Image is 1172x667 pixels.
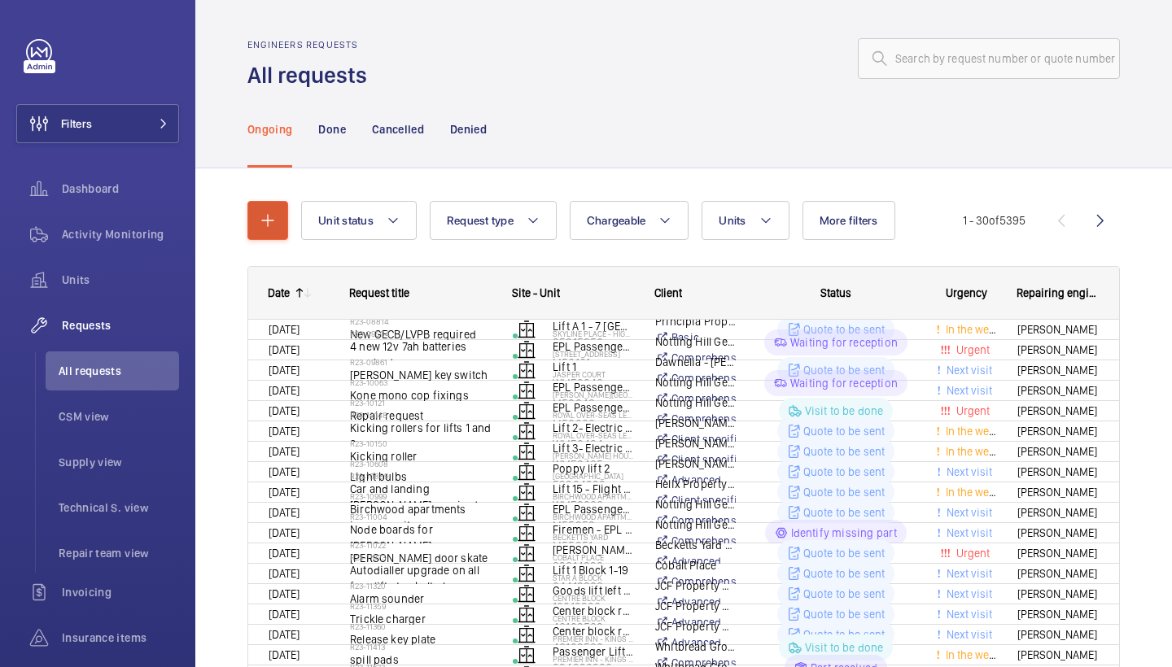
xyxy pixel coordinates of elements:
[349,286,409,299] span: Request title
[553,634,634,643] p: Premier Inn - Kings Cross
[62,272,179,288] span: Units
[942,486,1000,499] span: In the week
[553,410,634,420] p: Royal Over-Seas League
[269,445,300,458] span: [DATE]
[450,121,487,137] p: Denied
[269,343,300,356] span: [DATE]
[553,573,634,582] p: Star A Block
[269,364,300,377] span: [DATE]
[269,526,300,539] span: [DATE]
[989,214,999,227] span: of
[1017,524,1099,543] span: [PERSON_NAME]
[963,215,1025,226] span: 1 - 30 5395
[269,486,300,499] span: [DATE]
[247,39,377,50] h2: Engineers requests
[553,349,634,359] p: [STREET_ADDRESS]
[269,547,300,560] span: [DATE]
[62,226,179,242] span: Activity Monitoring
[553,491,634,501] p: Birchwood Apartments - High Risk Building
[268,286,290,299] div: Date
[553,430,634,440] p: Royal Over-Seas League
[553,512,634,521] p: Birchwood Apartments - High Risk Building
[655,395,736,411] p: Notting Hill Genesis
[943,567,992,580] span: Next visit
[62,630,179,646] span: Insurance items
[350,512,492,521] h2: R23-11004
[702,201,789,240] button: Units
[553,329,634,338] p: Skyline Place - High Risk Building
[802,201,895,240] button: More filters
[553,532,634,542] p: Becketts Yard
[1017,504,1099,522] span: [PERSON_NAME]
[1017,422,1099,441] span: [PERSON_NAME]
[858,38,1120,79] input: Search by request number or quote number
[318,121,345,137] p: Done
[1017,341,1099,360] span: [PERSON_NAME]
[943,364,992,377] span: Next visit
[269,323,300,336] span: [DATE]
[350,329,492,338] h2: R23-09504
[59,454,179,470] span: Supply view
[1017,605,1099,624] span: [PERSON_NAME]
[1017,402,1099,421] span: [PERSON_NAME]
[553,654,634,664] p: Premier Inn - Kings Cross
[1017,442,1099,461] span: [PERSON_NAME]
[1017,381,1099,400] span: [PERSON_NAME]
[553,451,634,460] p: [PERSON_NAME] House
[943,384,992,397] span: Next visit
[943,608,992,621] span: Next visit
[655,496,736,512] p: Notting Hill Genesis
[943,628,992,641] span: Next visit
[269,404,300,417] span: [DATE]
[553,593,634,603] p: Centre Block
[942,323,1000,336] span: In the week
[655,456,736,472] p: [PERSON_NAME] House Wembley Limited
[553,552,634,562] p: Cobalt Place
[350,552,492,562] h2: R23-11073
[318,214,374,227] span: Unit status
[247,60,377,90] h1: All requests
[350,471,492,481] h2: R23-10889
[59,499,179,516] span: Technical S. view
[942,425,1000,438] span: In the week
[655,476,736,492] p: Helix Property - Alphabeta Building
[655,618,736,634] p: JCF Property Management - [GEOGRAPHIC_DATA]
[655,374,736,390] p: Notting Hill Genesis
[269,465,300,478] span: [DATE]
[447,214,514,227] span: Request type
[59,363,179,379] span: All requests
[655,354,736,370] p: Dawnelia - [PERSON_NAME]
[269,506,300,519] span: [DATE]
[1017,361,1099,380] span: [PERSON_NAME]
[62,584,179,600] span: Invoicing
[269,628,300,641] span: [DATE]
[269,384,300,397] span: [DATE]
[1017,544,1099,563] span: [PERSON_NAME]
[820,286,851,299] span: Status
[59,545,179,561] span: Repair team view
[790,375,898,391] p: Waiting for reception
[587,214,646,227] span: Chargeable
[655,333,736,350] p: Notting Hill Genesis
[943,587,992,600] span: Next visit
[1017,320,1099,339] span: [PERSON_NAME]
[350,491,492,501] h2: R23-10999
[1017,585,1099,604] span: [PERSON_NAME]
[61,116,92,132] span: Filters
[820,214,878,227] span: More filters
[553,471,634,481] p: [GEOGRAPHIC_DATA]
[247,121,292,137] p: Ongoing
[1017,626,1099,644] span: [PERSON_NAME]
[553,613,634,623] p: Centre Block
[953,404,990,417] span: Urgent
[953,343,990,356] span: Urgent
[430,201,557,240] button: Request type
[269,608,300,621] span: [DATE]
[16,104,179,143] button: Filters
[943,506,992,519] span: Next visit
[553,390,634,399] p: [PERSON_NAME][GEOGRAPHIC_DATA]
[942,648,1000,661] span: In the week
[62,181,179,197] span: Dashboard
[655,537,736,553] p: Becketts Yard Limited
[655,598,736,614] p: JCF Property Management - [GEOGRAPHIC_DATA]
